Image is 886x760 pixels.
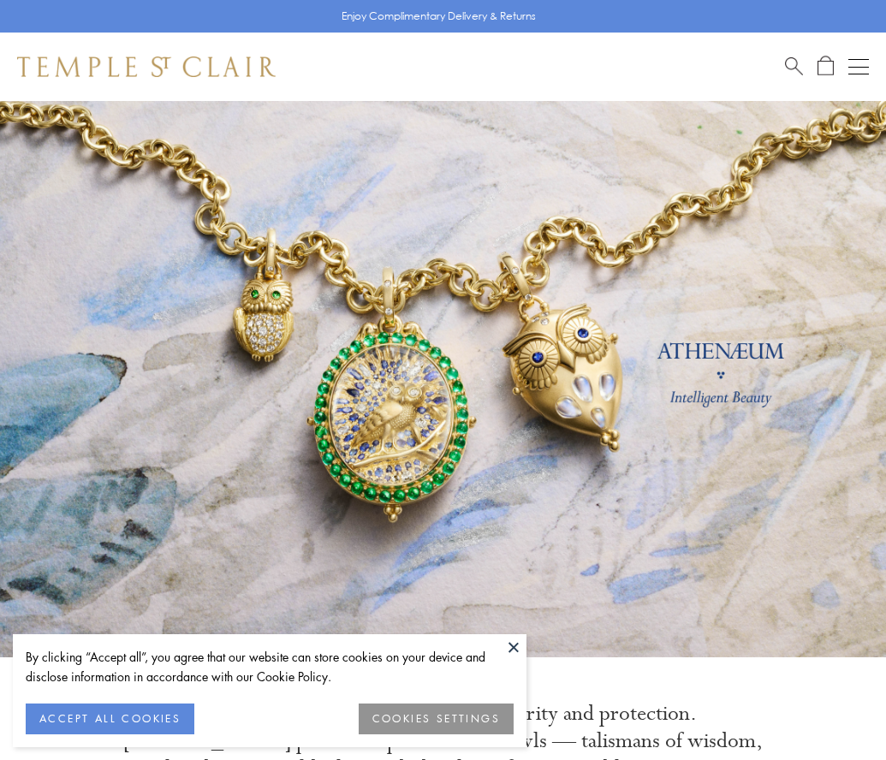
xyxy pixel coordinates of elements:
[359,704,514,734] button: COOKIES SETTINGS
[26,647,514,686] div: By clicking “Accept all”, you agree that our website can store cookies on your device and disclos...
[342,8,536,25] p: Enjoy Complimentary Delivery & Returns
[848,56,869,77] button: Open navigation
[17,56,276,77] img: Temple St. Clair
[785,56,803,77] a: Search
[26,704,194,734] button: ACCEPT ALL COOKIES
[818,56,834,77] a: Open Shopping Bag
